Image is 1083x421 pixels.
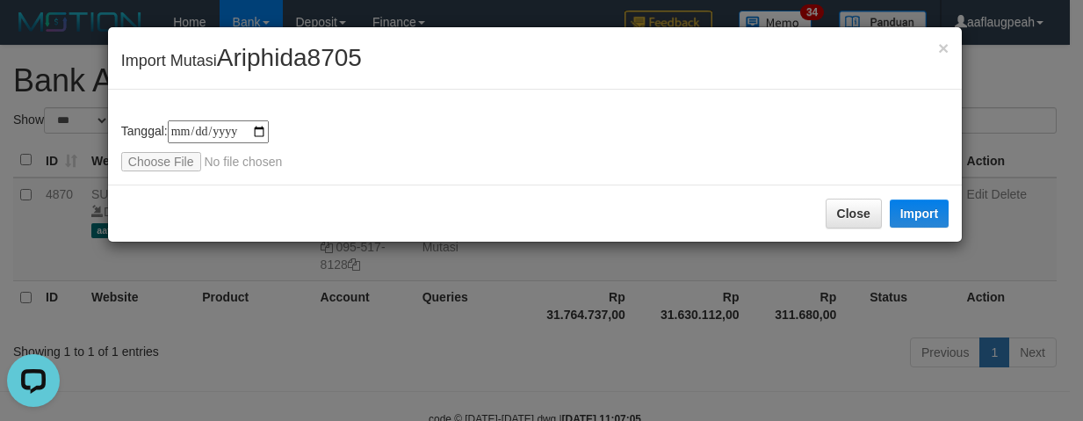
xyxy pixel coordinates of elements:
div: Tanggal: [121,120,949,171]
button: Close [826,199,882,229]
span: × [938,38,949,58]
button: Open LiveChat chat widget [7,7,60,60]
button: Close [938,39,949,57]
span: Ariphida8705 [217,44,362,71]
button: Import [890,200,949,228]
span: Import Mutasi [121,52,362,69]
